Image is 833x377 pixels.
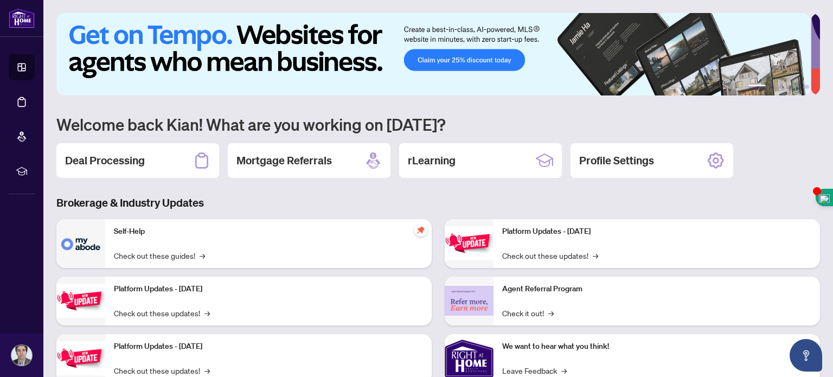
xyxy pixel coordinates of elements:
span: → [561,365,567,376]
a: Check out these updates!→ [114,307,210,319]
a: Check out these guides!→ [114,250,205,261]
a: Check out these updates!→ [114,365,210,376]
span: → [548,307,554,319]
p: Platform Updates - [DATE] [114,283,423,295]
a: Check out these updates!→ [502,250,598,261]
button: Open asap [790,339,822,372]
span: pushpin [414,223,427,237]
img: Platform Updates - September 16, 2025 [56,284,105,318]
p: Platform Updates - [DATE] [502,226,811,238]
span: → [200,250,205,261]
h2: Profile Settings [579,153,654,168]
h3: Brokerage & Industry Updates [56,195,820,210]
p: Platform Updates - [DATE] [114,341,423,353]
button: 6 [805,85,809,89]
span: → [204,365,210,376]
img: Platform Updates - July 21, 2025 [56,341,105,375]
p: We want to hear what you think! [502,341,811,353]
img: Slide 0 [56,13,811,95]
p: Agent Referral Program [502,283,811,295]
button: 4 [787,85,792,89]
button: 2 [770,85,774,89]
p: Self-Help [114,226,423,238]
button: 1 [748,85,766,89]
img: Platform Updates - June 23, 2025 [445,226,494,260]
h2: rLearning [408,153,456,168]
img: Profile Icon [11,345,32,366]
a: Check it out!→ [502,307,554,319]
h2: Deal Processing [65,153,145,168]
span: → [593,250,598,261]
span: → [204,307,210,319]
img: Agent Referral Program [445,286,494,316]
h2: Mortgage Referrals [236,153,332,168]
img: logo [9,8,35,28]
button: 3 [779,85,783,89]
h1: Welcome back Kian! What are you working on [DATE]? [56,114,820,135]
a: Leave Feedback→ [502,365,567,376]
button: 5 [796,85,800,89]
img: Self-Help [56,219,105,268]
